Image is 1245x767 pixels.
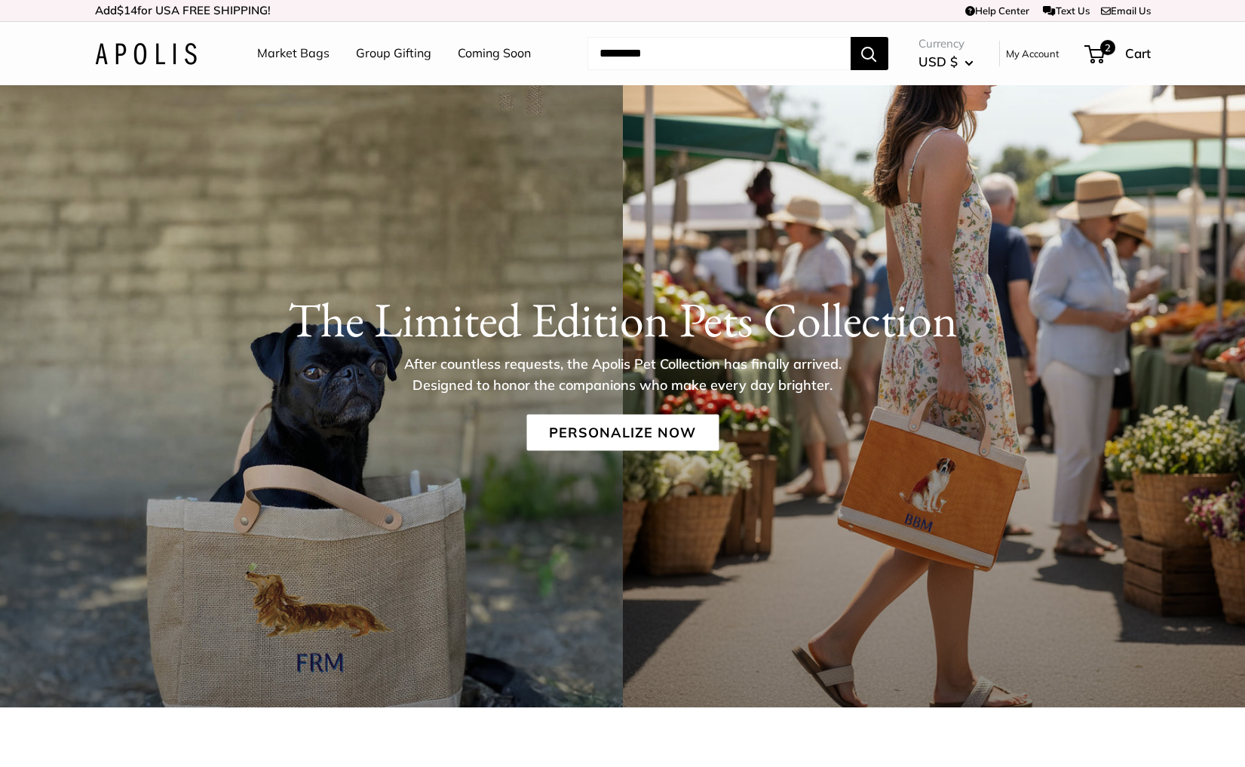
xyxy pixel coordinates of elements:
input: Search... [587,37,851,70]
a: Group Gifting [356,42,431,65]
a: Email Us [1101,5,1151,17]
a: Help Center [965,5,1029,17]
span: 2 [1099,40,1115,55]
h1: The Limited Edition Pets Collection [95,291,1151,348]
button: USD $ [918,50,974,74]
img: Apolis [95,43,197,65]
button: Search [851,37,888,70]
a: Text Us [1043,5,1089,17]
p: After countless requests, the Apolis Pet Collection has finally arrived. Designed to honor the co... [378,354,868,396]
a: Coming Soon [458,42,531,65]
a: Personalize Now [526,415,719,451]
a: Market Bags [257,42,330,65]
span: Currency [918,33,974,54]
span: $14 [117,3,137,17]
a: 2 Cart [1086,41,1151,66]
span: USD $ [918,54,958,69]
span: Cart [1125,45,1151,61]
a: My Account [1006,44,1059,63]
